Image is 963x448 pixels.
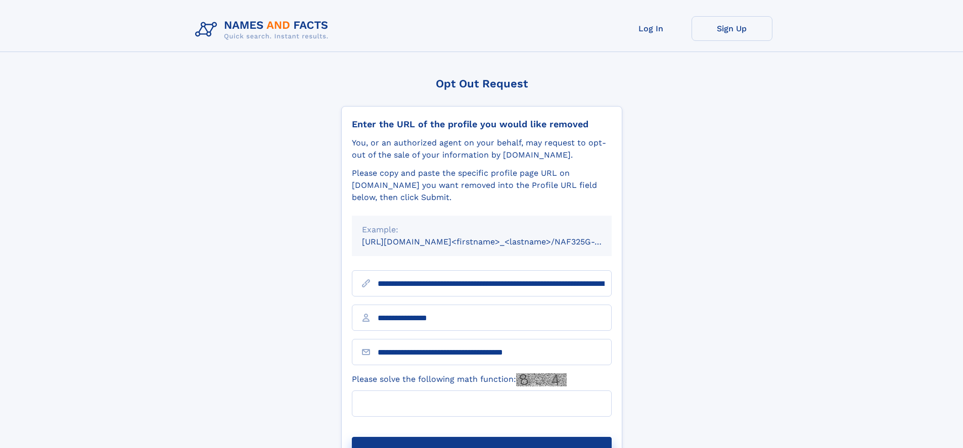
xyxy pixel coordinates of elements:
[341,77,622,90] div: Opt Out Request
[352,137,612,161] div: You, or an authorized agent on your behalf, may request to opt-out of the sale of your informatio...
[352,167,612,204] div: Please copy and paste the specific profile page URL on [DOMAIN_NAME] you want removed into the Pr...
[352,373,567,386] label: Please solve the following math function:
[352,119,612,130] div: Enter the URL of the profile you would like removed
[362,224,602,236] div: Example:
[692,16,772,41] a: Sign Up
[362,237,631,246] small: [URL][DOMAIN_NAME]<firstname>_<lastname>/NAF325G-xxxxxxxx
[191,16,337,43] img: Logo Names and Facts
[611,16,692,41] a: Log In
